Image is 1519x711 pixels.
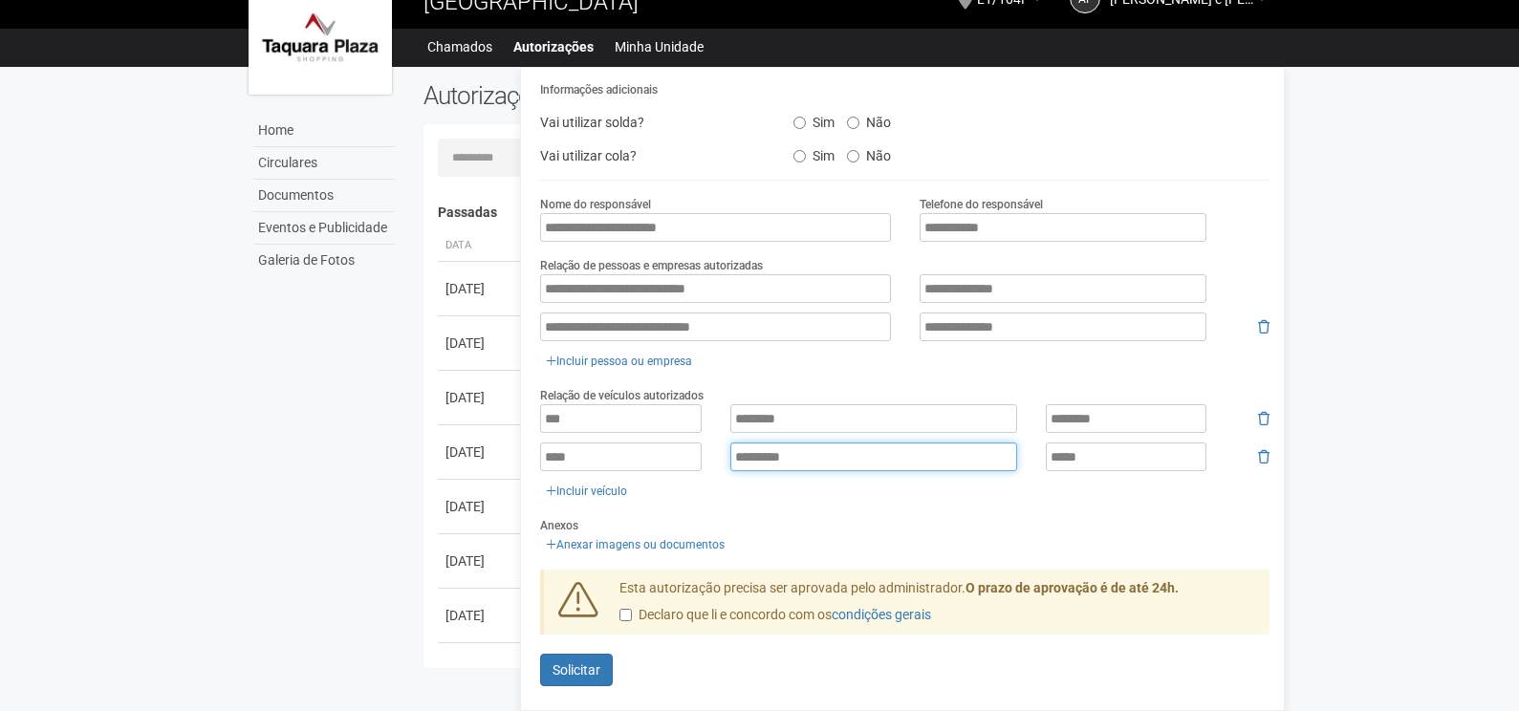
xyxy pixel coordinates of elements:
[253,147,395,180] a: Circulares
[793,141,835,164] label: Sim
[540,654,613,686] button: Solicitar
[427,33,492,60] a: Chamados
[253,115,395,147] a: Home
[920,196,1043,213] label: Telefone do responsável
[438,205,1257,220] h4: Passadas
[540,196,651,213] label: Nome do responsável
[253,212,395,245] a: Eventos e Publicidade
[526,141,778,170] div: Vai utilizar cola?
[793,117,806,129] input: Sim
[253,180,395,212] a: Documentos
[540,257,763,274] label: Relação de pessoas e empresas autorizadas
[847,150,859,162] input: Não
[445,497,516,516] div: [DATE]
[1258,320,1269,334] i: Remover
[540,387,704,404] label: Relação de veículos autorizados
[966,580,1179,595] strong: O prazo de aprovação é de até 24h.
[619,609,632,621] input: Declaro que li e concordo com oscondições gerais
[847,141,891,164] label: Não
[615,33,704,60] a: Minha Unidade
[253,245,395,276] a: Galeria de Fotos
[526,108,778,137] div: Vai utilizar solda?
[619,606,931,625] label: Declaro que li e concordo com os
[513,33,594,60] a: Autorizações
[540,351,698,372] a: Incluir pessoa ou empresa
[445,279,516,298] div: [DATE]
[1258,412,1269,425] i: Remover
[605,579,1270,635] div: Esta autorização precisa ser aprovada pelo administrador.
[540,81,658,98] label: Informações adicionais
[445,606,516,625] div: [DATE]
[553,662,600,678] span: Solicitar
[793,108,835,131] label: Sim
[540,481,633,502] a: Incluir veículo
[445,334,516,353] div: [DATE]
[1258,450,1269,463] i: Remover
[445,442,516,462] div: [DATE]
[445,388,516,407] div: [DATE]
[847,108,891,131] label: Não
[793,150,806,162] input: Sim
[847,117,859,129] input: Não
[445,551,516,571] div: [DATE]
[540,517,578,534] label: Anexos
[832,607,931,622] a: condições gerais
[423,81,833,110] h2: Autorizações
[540,534,730,555] a: Anexar imagens ou documentos
[438,230,524,262] th: Data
